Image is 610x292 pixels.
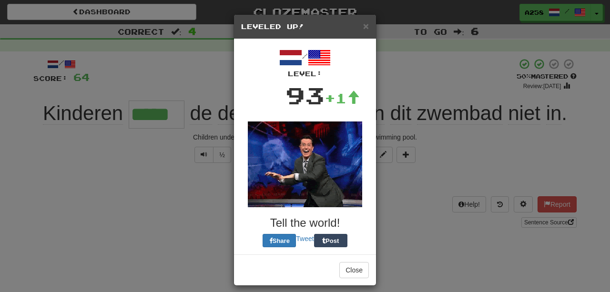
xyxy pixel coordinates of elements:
span: × [363,20,369,31]
div: Level: [241,69,369,79]
button: Close [339,262,369,278]
h5: Leveled Up! [241,22,369,31]
img: colbert-d8d93119554e3a11f2fb50df59d9335a45bab299cf88b0a944f8a324a1865a88.gif [248,121,362,207]
div: 93 [285,79,325,112]
div: / [241,46,369,79]
div: +1 [325,89,360,108]
button: Post [314,234,347,247]
button: Close [363,21,369,31]
h3: Tell the world! [241,217,369,229]
button: Share [263,234,296,247]
a: Tweet [296,235,314,242]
